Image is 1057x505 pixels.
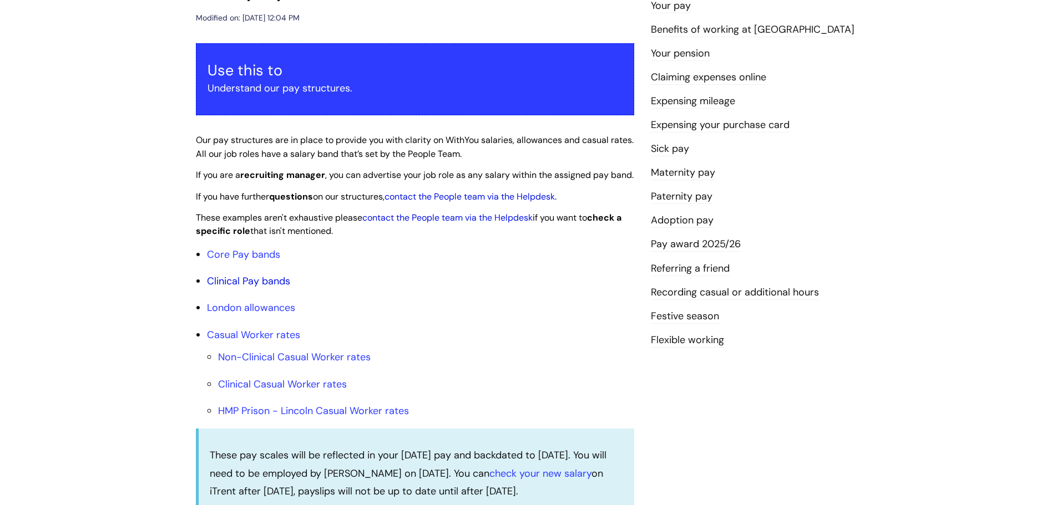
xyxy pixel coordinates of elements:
a: HMP Prison - Lincoln Casual Worker rates [218,404,409,417]
h3: Use this to [208,62,623,79]
a: Your pension [651,47,710,61]
span: If you have further on our structures, . [196,191,557,202]
a: Core Pay bands [207,248,280,261]
a: check your new salary [489,467,591,480]
p: Understand our pay structures. [208,79,623,97]
a: London allowances [207,301,295,314]
a: Recording casual or additional hours [651,285,819,300]
a: Flexible working [651,333,724,348]
a: Adoption pay [651,213,714,228]
a: Paternity pay [651,190,712,204]
a: Referring a friend [651,262,730,276]
a: Expensing your purchase card [651,118,790,132]
a: Claiming expenses online [651,70,766,85]
a: contact the People team via the Helpdesk [362,212,533,223]
p: These pay scales will be reflected in your [DATE] pay and backdated to [DATE]. You will need to b... [210,446,623,500]
a: Maternity pay [651,166,715,180]
div: Modified on: [DATE] 12:04 PM [196,11,300,25]
span: These examples aren't exhaustive please if you want to that isn't mentioned. [196,212,621,237]
a: Pay award 2025/26 [651,237,741,252]
strong: questions [269,191,313,202]
span: If you are a , you can advertise your job role as any salary within the assigned pay band. [196,169,634,181]
a: Festive season [651,309,719,324]
span: Our pay structures are in place to provide you with clarity on WithYou salaries, allowances and c... [196,134,634,160]
a: Expensing mileage [651,94,735,109]
a: contact the People team via the Helpdesk [385,191,555,202]
strong: recruiting manager [240,169,325,181]
a: Clinical Pay bands [207,274,290,288]
a: Clinical Casual Worker rates [218,378,347,391]
a: Benefits of working at [GEOGRAPHIC_DATA] [651,23,854,37]
a: Non-Clinical Casual Worker rates [218,350,371,364]
a: Casual Worker rates [207,328,300,341]
a: Sick pay [651,142,689,156]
